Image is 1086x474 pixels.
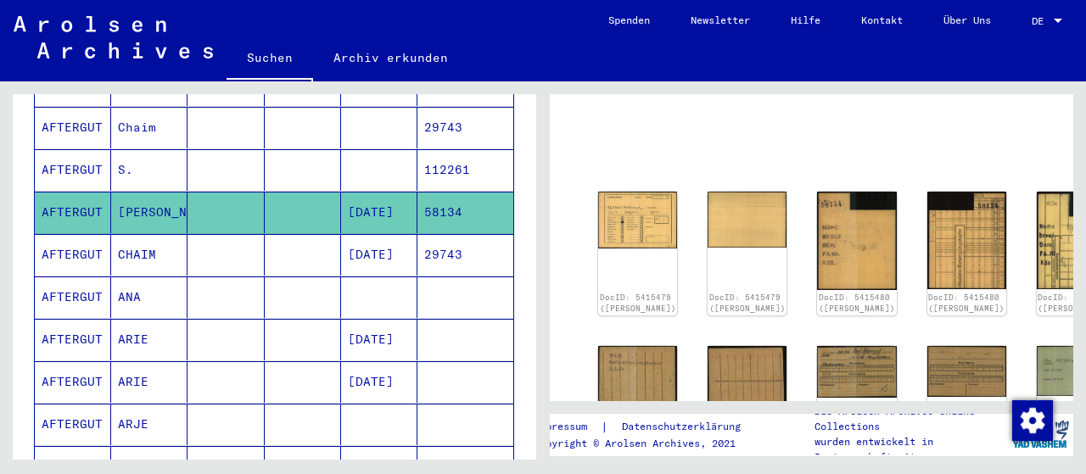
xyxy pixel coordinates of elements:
mat-cell: AFTERGUT [35,404,111,445]
img: 002.jpg [927,346,1006,397]
img: Arolsen_neg.svg [14,16,213,59]
a: DocID: 5415479 ([PERSON_NAME]) [709,293,786,314]
img: Zustimmung ändern [1012,400,1053,441]
mat-cell: 112261 [417,149,513,191]
mat-cell: [PERSON_NAME] [111,192,188,233]
mat-cell: [DATE] [341,192,417,233]
mat-cell: ARIE [111,361,188,403]
mat-cell: AFTERGUT [35,234,111,276]
mat-cell: [DATE] [341,361,417,403]
mat-cell: ANA [111,276,188,318]
mat-cell: [DATE] [341,234,417,276]
mat-cell: 29743 [417,107,513,148]
mat-cell: CHAIM [111,234,188,276]
mat-cell: 29743 [417,234,513,276]
a: Suchen [227,37,313,81]
mat-cell: AFTERGUT [35,192,111,233]
mat-cell: S. [111,149,188,191]
img: 002.jpg [708,346,787,455]
img: 001.jpg [598,346,677,454]
p: wurden entwickelt in Partnerschaft mit [814,434,1008,465]
mat-cell: ARJE [111,404,188,445]
img: 002.jpg [708,192,787,248]
a: Datenschutzerklärung [608,418,761,436]
p: Copyright © Arolsen Archives, 2021 [534,436,761,451]
mat-cell: AFTERGUT [35,149,111,191]
mat-cell: 58134 [417,192,513,233]
mat-cell: AFTERGUT [35,107,111,148]
img: 001.jpg [598,192,677,248]
img: 001.jpg [817,192,896,290]
img: 001.jpg [817,346,896,398]
a: Archiv erkunden [313,37,468,78]
mat-cell: AFTERGUT [35,361,111,403]
mat-cell: AFTERGUT [35,276,111,318]
p: Die Arolsen Archives Online-Collections [814,404,1008,434]
a: DocID: 5415480 ([PERSON_NAME]) [819,293,895,314]
mat-cell: ARIE [111,319,188,360]
mat-cell: Chaim [111,107,188,148]
mat-cell: [DATE] [341,319,417,360]
a: Impressum [534,418,601,436]
img: yv_logo.png [1009,413,1072,455]
mat-cell: AFTERGUT [35,319,111,360]
img: 002.jpg [927,192,1006,289]
div: | [534,418,761,436]
a: DocID: 5415479 ([PERSON_NAME]) [600,293,676,314]
a: DocID: 5415480 ([PERSON_NAME]) [928,293,1005,314]
span: DE [1032,15,1050,27]
div: Zustimmung ändern [1011,399,1052,440]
